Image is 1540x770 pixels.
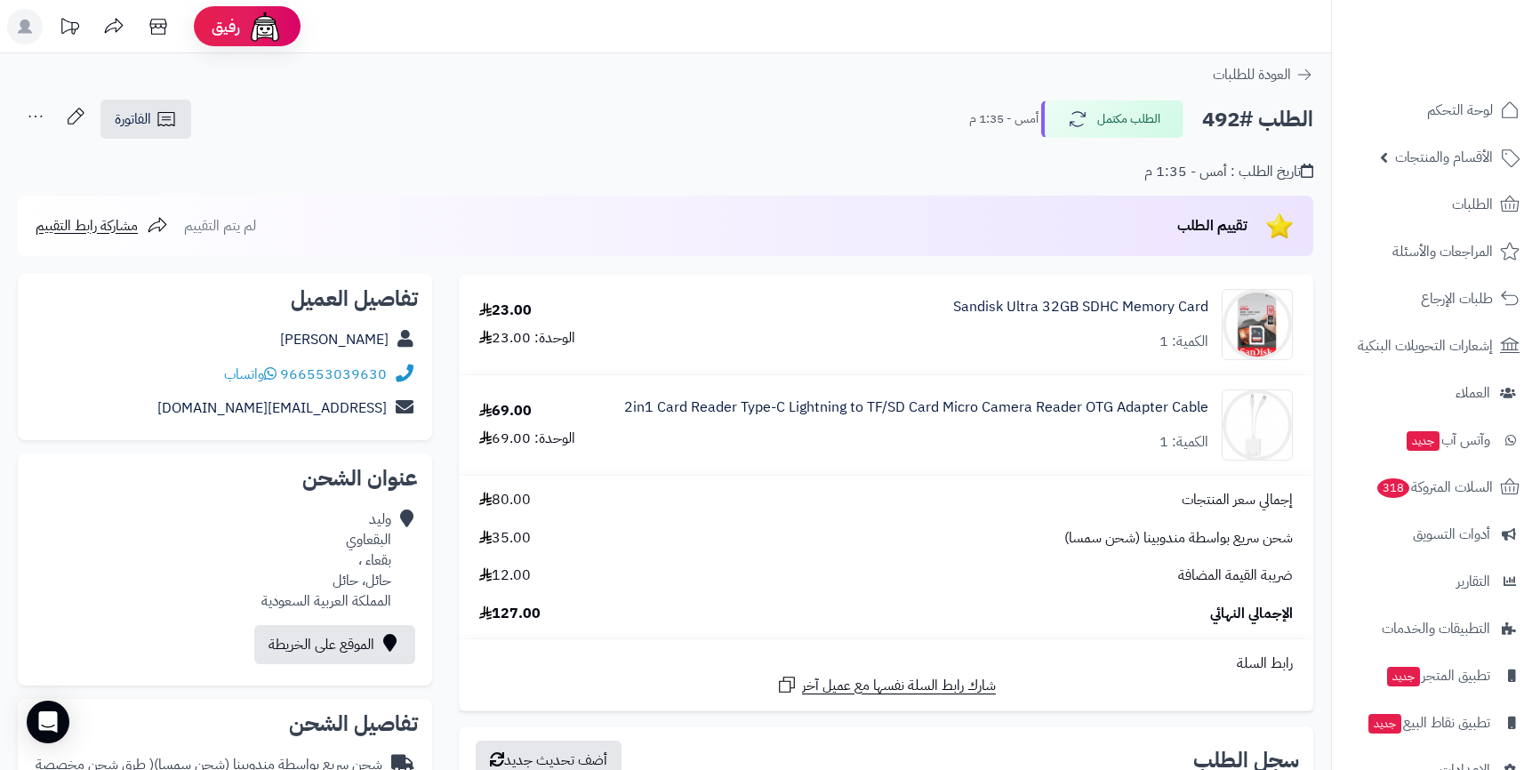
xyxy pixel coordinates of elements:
[479,401,532,421] div: 69.00
[157,397,387,419] a: [EMAIL_ADDRESS][DOMAIN_NAME]
[776,674,996,696] a: شارك رابط السلة نفسها مع عميل آخر
[36,215,138,237] span: مشاركة رابط التقييم
[100,100,191,139] a: الفاتورة
[184,215,256,237] span: لم يتم التقييم
[1376,475,1493,500] span: السلات المتروكة
[479,528,531,549] span: 35.00
[32,713,418,734] h2: تفاصيل الشحن
[1343,89,1529,132] a: لوحة التحكم
[1343,513,1529,556] a: أدوات التسويق
[1213,64,1313,85] a: العودة للطلبات
[247,9,283,44] img: ai-face.png
[254,625,415,664] a: الموقع على الخريطة
[280,364,387,385] a: 966553039630
[1223,289,1292,360] img: 1727692585-61sBuU2+3aL._AC_SL1200_-90x90.jpg
[1223,389,1292,461] img: 1713202547-41BAednZ0EL._SL1500_-90x90.jpg
[1041,100,1183,138] button: الطلب مكتمل
[1343,607,1529,650] a: التطبيقات والخدمات
[1427,98,1493,123] span: لوحة التحكم
[479,565,531,586] span: 12.00
[1421,286,1493,311] span: طلبات الإرجاع
[1385,663,1490,688] span: تطبيق المتجر
[1419,13,1523,51] img: logo-2.png
[224,364,277,385] a: واتساب
[1343,325,1529,367] a: إشعارات التحويلات البنكية
[27,701,69,743] div: Open Intercom Messenger
[479,301,532,321] div: 23.00
[1343,230,1529,273] a: المراجعات والأسئلة
[1343,560,1529,603] a: التقارير
[1343,419,1529,461] a: وآتس آبجديد
[115,108,151,130] span: الفاتورة
[1405,428,1490,453] span: وآتس آب
[1367,710,1490,735] span: تطبيق نقاط البيع
[479,490,531,510] span: 80.00
[47,9,92,49] a: تحديثات المنصة
[32,468,418,489] h2: عنوان الشحن
[1343,183,1529,226] a: الطلبات
[1358,333,1493,358] span: إشعارات التحويلات البنكية
[1064,528,1293,549] span: شحن سريع بواسطة مندوبينا (شحن سمسا)
[1376,477,1411,499] span: 318
[1407,431,1440,451] span: جديد
[1343,466,1529,509] a: السلات المتروكة318
[1413,522,1490,547] span: أدوات التسويق
[1387,667,1420,686] span: جديد
[1395,145,1493,170] span: الأقسام والمنتجات
[1456,569,1490,594] span: التقارير
[802,676,996,696] span: شارك رابط السلة نفسها مع عميل آخر
[953,297,1208,317] a: Sandisk Ultra 32GB SDHC Memory Card
[1368,714,1401,734] span: جديد
[1343,372,1529,414] a: العملاء
[32,288,418,309] h2: تفاصيل العميل
[212,16,240,37] span: رفيق
[280,329,389,350] a: [PERSON_NAME]
[1177,215,1247,237] span: تقييم الطلب
[1182,490,1293,510] span: إجمالي سعر المنتجات
[1210,604,1293,624] span: الإجمالي النهائي
[1178,565,1293,586] span: ضريبة القيمة المضافة
[1392,239,1493,264] span: المراجعات والأسئلة
[479,328,575,349] div: الوحدة: 23.00
[1452,192,1493,217] span: الطلبات
[624,397,1208,418] a: 2in1 Card Reader Type-C Lightning to TF/SD Card Micro Camera Reader OTG Adapter Cable
[969,110,1039,128] small: أمس - 1:35 م
[1202,101,1313,138] h2: الطلب #492
[261,509,391,611] div: وليد البقعاوي بقعاء ، حائل، حائل المملكة العربية السعودية
[36,215,168,237] a: مشاركة رابط التقييم
[479,429,575,449] div: الوحدة: 69.00
[1343,702,1529,744] a: تطبيق نقاط البيعجديد
[466,654,1306,674] div: رابط السلة
[1343,277,1529,320] a: طلبات الإرجاع
[1213,64,1291,85] span: العودة للطلبات
[1159,332,1208,352] div: الكمية: 1
[1159,432,1208,453] div: الكمية: 1
[479,604,541,624] span: 127.00
[1456,381,1490,405] span: العملاء
[1343,654,1529,697] a: تطبيق المتجرجديد
[1144,162,1313,182] div: تاريخ الطلب : أمس - 1:35 م
[1382,616,1490,641] span: التطبيقات والخدمات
